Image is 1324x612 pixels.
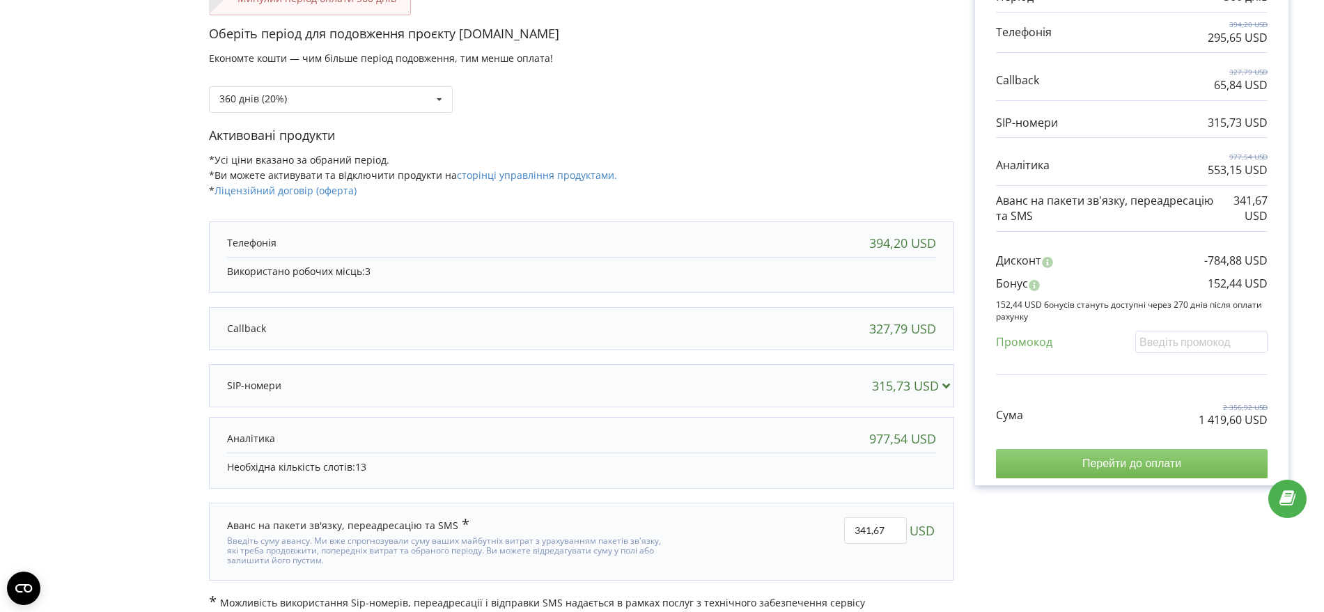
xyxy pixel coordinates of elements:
p: Можливість використання Sip-номерів, переадресації і відправки SMS надається в рамках послуг з те... [209,595,954,610]
p: Дисконт [996,253,1041,269]
p: 341,67 USD [1216,193,1268,225]
span: *Ви можете активувати та відключити продукти на [209,168,617,182]
p: 977,54 USD [1208,152,1268,162]
input: Введіть промокод [1135,331,1268,352]
p: Аванс на пакети зв'язку, переадресацію та SMS [996,193,1216,225]
p: Промокод [996,334,1052,350]
p: -784,88 USD [1204,253,1268,269]
span: 13 [355,460,366,473]
p: Callback [227,322,266,336]
p: 315,73 USD [1208,115,1268,131]
p: 327,79 USD [1214,67,1268,77]
input: Перейти до оплати [996,449,1268,478]
div: 360 днів (20%) [219,94,287,104]
p: 65,84 USD [1214,77,1268,93]
div: 327,79 USD [869,322,936,336]
span: 3 [365,265,371,278]
p: Телефонія [227,236,277,250]
div: Введіть суму авансу. Ми вже спрогнозували суму ваших майбутніх витрат з урахуванням пакетів зв'яз... [227,533,663,566]
p: 295,65 USD [1208,30,1268,46]
div: 977,54 USD [869,432,936,446]
p: Необхідна кількість слотів: [227,460,936,474]
p: Використано робочих місць: [227,265,936,278]
p: Телефонія [996,24,1052,40]
p: 152,44 USD бонусів стануть доступні через 270 днів після оплати рахунку [996,299,1268,322]
div: 394,20 USD [869,236,936,250]
button: Open CMP widget [7,572,40,605]
p: Оберіть період для подовження проєкту [DOMAIN_NAME] [209,25,954,43]
p: 394,20 USD [1208,19,1268,29]
p: Аналітика [996,157,1050,173]
p: 1 419,60 USD [1199,412,1268,428]
p: 2 356,92 USD [1199,402,1268,412]
div: 315,73 USD [872,379,956,393]
p: SIP-номери [227,379,281,393]
div: Аванс на пакети зв'язку, переадресацію та SMS [227,517,469,533]
p: SIP-номери [996,115,1058,131]
span: *Усі ціни вказано за обраний період. [209,153,389,166]
p: Сума [996,407,1023,423]
span: Економте кошти — чим більше період подовження, тим менше оплата! [209,52,553,65]
p: 152,44 USD [1208,276,1268,292]
p: Аналітика [227,432,275,446]
a: сторінці управління продуктами. [457,168,617,182]
p: 553,15 USD [1208,162,1268,178]
p: Callback [996,72,1039,88]
p: Бонус [996,276,1028,292]
a: Ліцензійний договір (оферта) [215,184,357,197]
span: USD [910,517,935,544]
p: Активовані продукти [209,127,954,145]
